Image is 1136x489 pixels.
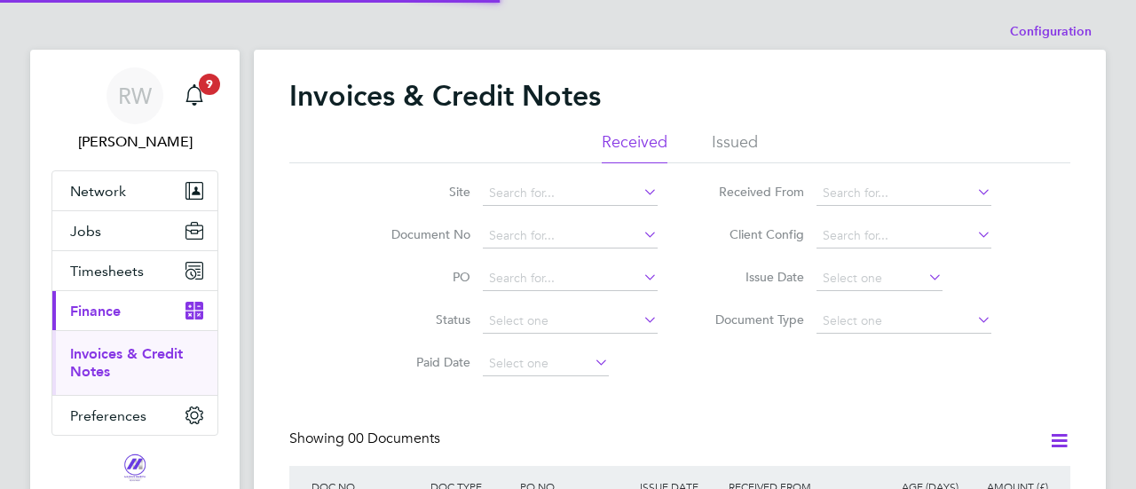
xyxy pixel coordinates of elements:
[52,330,217,395] div: Finance
[199,74,220,95] span: 9
[702,312,804,327] label: Document Type
[483,224,658,248] input: Search for...
[52,396,217,435] button: Preferences
[702,226,804,242] label: Client Config
[483,181,658,206] input: Search for...
[816,266,943,291] input: Select one
[51,454,218,482] a: Go to home page
[368,226,470,242] label: Document No
[712,131,758,163] li: Issued
[483,351,609,376] input: Select one
[70,223,101,240] span: Jobs
[348,430,440,447] span: 00 Documents
[483,309,658,334] input: Select one
[602,131,667,163] li: Received
[122,454,147,482] img: magnussearch-logo-retina.png
[816,224,991,248] input: Search for...
[70,263,144,280] span: Timesheets
[70,303,121,319] span: Finance
[702,269,804,285] label: Issue Date
[368,184,470,200] label: Site
[52,251,217,290] button: Timesheets
[52,171,217,210] button: Network
[70,183,126,200] span: Network
[52,211,217,250] button: Jobs
[70,407,146,424] span: Preferences
[51,131,218,153] span: Rhianna Webster
[289,78,601,114] h2: Invoices & Credit Notes
[816,181,991,206] input: Search for...
[368,354,470,370] label: Paid Date
[52,291,217,330] button: Finance
[483,266,658,291] input: Search for...
[1010,14,1092,50] li: Configuration
[51,67,218,153] a: RW[PERSON_NAME]
[177,67,212,124] a: 9
[289,430,444,448] div: Showing
[118,84,152,107] span: RW
[368,312,470,327] label: Status
[702,184,804,200] label: Received From
[816,309,991,334] input: Select one
[70,345,183,380] a: Invoices & Credit Notes
[368,269,470,285] label: PO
